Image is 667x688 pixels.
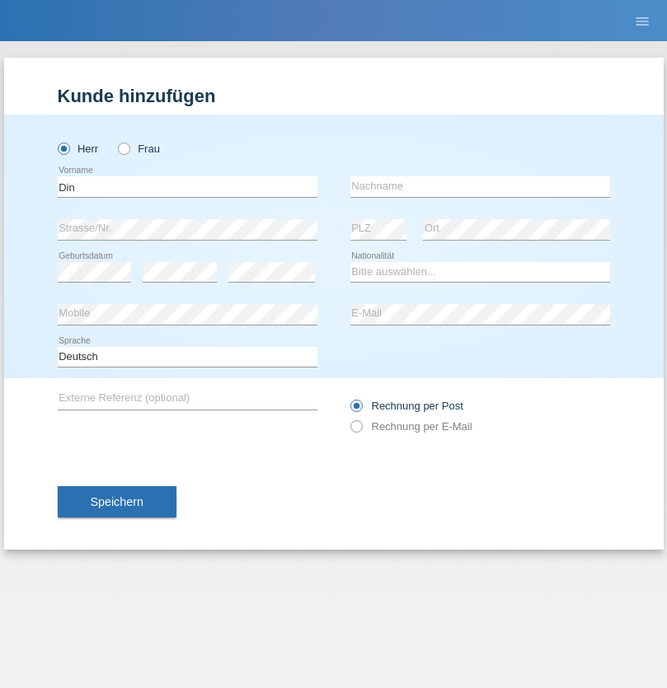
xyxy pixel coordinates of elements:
[350,400,361,420] input: Rechnung per Post
[91,495,143,508] span: Speichern
[626,16,659,26] a: menu
[58,143,99,155] label: Herr
[350,420,472,433] label: Rechnung per E-Mail
[634,13,651,30] i: menu
[350,420,361,441] input: Rechnung per E-Mail
[58,143,68,153] input: Herr
[58,486,176,517] button: Speichern
[118,143,160,155] label: Frau
[118,143,129,153] input: Frau
[58,86,610,106] h1: Kunde hinzufügen
[350,400,463,412] label: Rechnung per Post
